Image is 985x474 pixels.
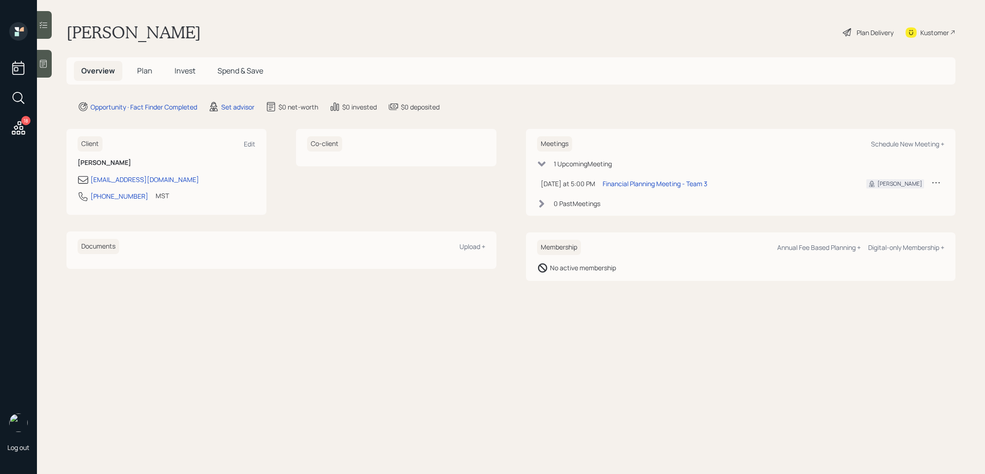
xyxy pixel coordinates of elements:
div: No active membership [550,263,616,273]
div: Annual Fee Based Planning + [777,243,861,252]
span: Plan [137,66,152,76]
div: $0 net-worth [278,102,318,112]
div: [PERSON_NAME] [877,180,922,188]
img: treva-nostdahl-headshot.png [9,413,28,432]
h6: Documents [78,239,119,254]
div: Plan Delivery [857,28,894,37]
div: [EMAIL_ADDRESS][DOMAIN_NAME] [91,175,199,184]
h6: Membership [537,240,581,255]
div: 18 [21,116,30,125]
div: Kustomer [920,28,949,37]
div: [DATE] at 5:00 PM [541,179,595,188]
div: Upload + [459,242,485,251]
div: Set advisor [221,102,254,112]
div: MST [156,191,169,201]
div: $0 invested [342,102,377,112]
div: Edit [244,140,255,148]
div: Log out [7,443,30,452]
h6: Co-client [307,136,342,152]
span: Overview [81,66,115,76]
span: Invest [175,66,195,76]
h6: Client [78,136,103,152]
div: Opportunity · Fact Finder Completed [91,102,197,112]
div: Digital-only Membership + [868,243,944,252]
span: Spend & Save [218,66,263,76]
div: Financial Planning Meeting - Team 3 [603,179,707,188]
div: Schedule New Meeting + [871,140,944,148]
div: [PHONE_NUMBER] [91,191,148,201]
h6: Meetings [537,136,572,152]
h6: [PERSON_NAME] [78,159,255,167]
div: $0 deposited [401,102,440,112]
h1: [PERSON_NAME] [66,22,201,43]
div: 0 Past Meeting s [554,199,600,208]
div: 1 Upcoming Meeting [554,159,612,169]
